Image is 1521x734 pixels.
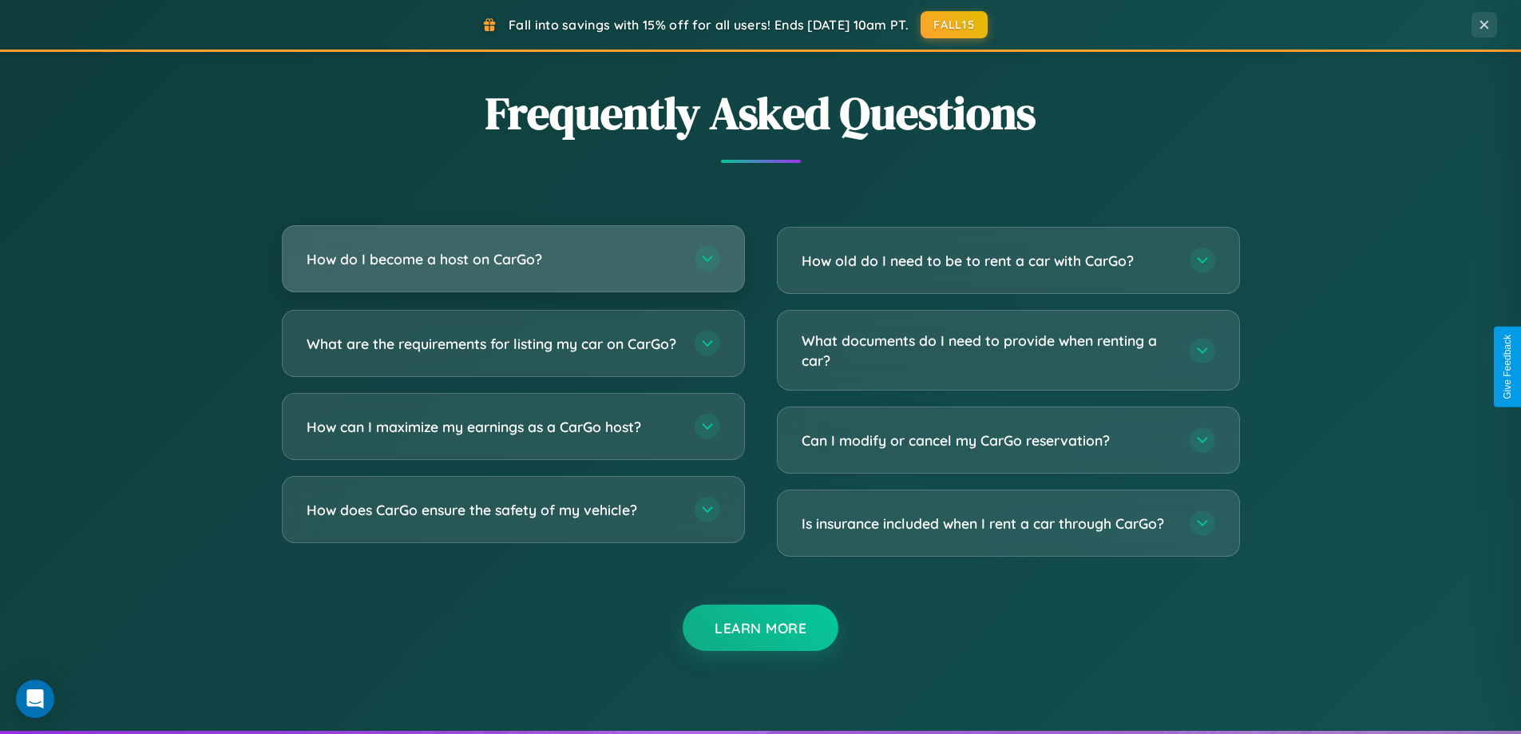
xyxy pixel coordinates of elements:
h3: How do I become a host on CarGo? [307,249,679,269]
h3: Can I modify or cancel my CarGo reservation? [802,430,1174,450]
button: Learn More [683,605,838,651]
button: FALL15 [921,11,988,38]
h3: What are the requirements for listing my car on CarGo? [307,334,679,354]
h2: Frequently Asked Questions [282,82,1240,144]
h3: How old do I need to be to rent a car with CarGo? [802,251,1174,271]
div: Open Intercom Messenger [16,680,54,718]
span: Fall into savings with 15% off for all users! Ends [DATE] 10am PT. [509,17,909,33]
div: Give Feedback [1502,335,1513,399]
h3: How can I maximize my earnings as a CarGo host? [307,417,679,437]
h3: Is insurance included when I rent a car through CarGo? [802,514,1174,534]
h3: What documents do I need to provide when renting a car? [802,331,1174,370]
h3: How does CarGo ensure the safety of my vehicle? [307,500,679,520]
